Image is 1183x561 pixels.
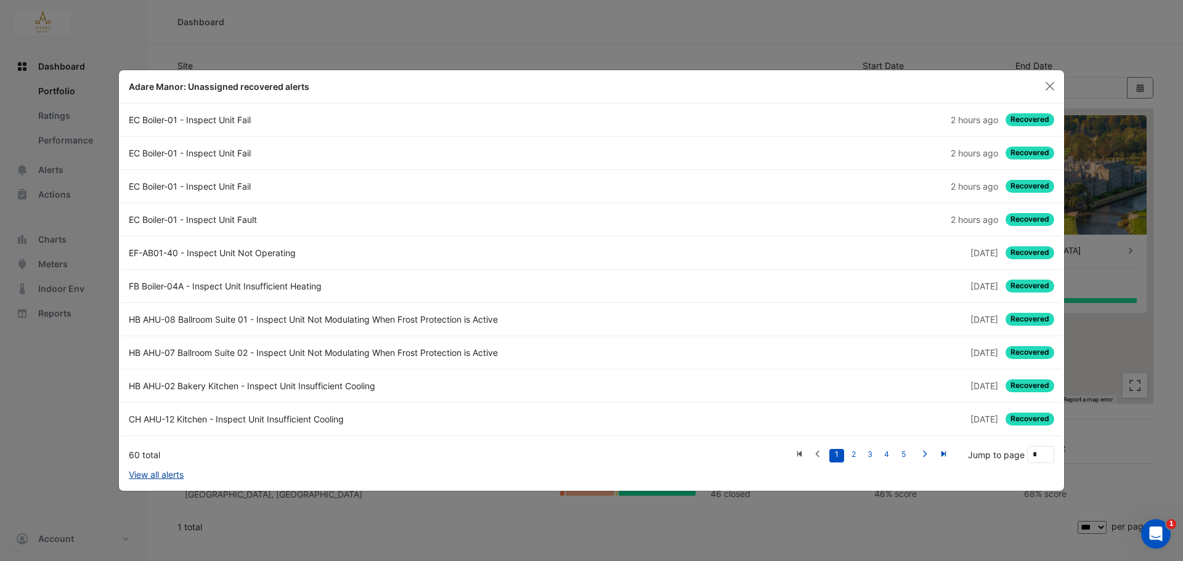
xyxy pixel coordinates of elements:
[951,181,998,192] span: Fri 22-Aug-2025 07:30 IST
[1006,379,1054,392] span: Recovered
[970,314,998,325] span: Sat 02-Aug-2025 22:00 IST
[951,115,998,125] span: Fri 22-Aug-2025 07:30 IST
[121,346,591,359] div: HB AHU-07 Ballroom Suite 02 - Inspect Unit Not Modulating When Frost Protection is Active
[1006,346,1054,359] span: Recovered
[1041,77,1059,95] button: Close
[1006,147,1054,159] span: Recovered
[121,147,591,159] div: EC Boiler-01 - Inspect Unit Fail
[1006,313,1054,326] span: Recovered
[829,449,844,462] a: 1
[968,448,1025,461] label: Jump to page
[915,446,934,462] a: Next
[1006,113,1054,126] span: Recovered
[846,449,861,462] a: 2
[1141,519,1171,549] iframe: Intercom live chat
[970,347,998,358] span: Fri 01-Aug-2025 11:15 IST
[896,449,911,462] a: 5
[1166,519,1176,529] span: 1
[970,281,998,291] span: Sun 03-Aug-2025 16:30 IST
[934,446,953,462] a: Last
[129,468,184,481] a: View all alerts
[970,414,998,424] span: Sat 12-Jul-2025 19:45 IST
[121,280,591,293] div: FB Boiler-04A - Inspect Unit Insufficient Heating
[129,81,309,92] b: Adare Manor: Unassigned recovered alerts
[863,449,877,462] a: 3
[1006,246,1054,259] span: Recovered
[121,213,591,226] div: EC Boiler-01 - Inspect Unit Fault
[879,449,894,462] a: 4
[121,246,591,259] div: EF-AB01-40 - Inspect Unit Not Operating
[1006,180,1054,193] span: Recovered
[121,313,591,326] div: HB AHU-08 Ballroom Suite 01 - Inspect Unit Not Modulating When Frost Protection is Active
[1006,280,1054,293] span: Recovered
[1006,413,1054,426] span: Recovered
[1006,213,1054,226] span: Recovered
[951,214,998,225] span: Fri 22-Aug-2025 07:30 IST
[121,113,591,126] div: EC Boiler-01 - Inspect Unit Fail
[121,180,591,193] div: EC Boiler-01 - Inspect Unit Fail
[970,248,998,258] span: Sun 17-Aug-2025 20:30 IST
[951,148,998,158] span: Fri 22-Aug-2025 07:30 IST
[129,448,790,461] div: 60 total
[121,413,591,426] div: CH AHU-12 Kitchen - Inspect Unit Insufficient Cooling
[970,381,998,391] span: Sat 12-Jul-2025 20:45 IST
[121,379,591,392] div: HB AHU-02 Bakery Kitchen - Inspect Unit Insufficient Cooling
